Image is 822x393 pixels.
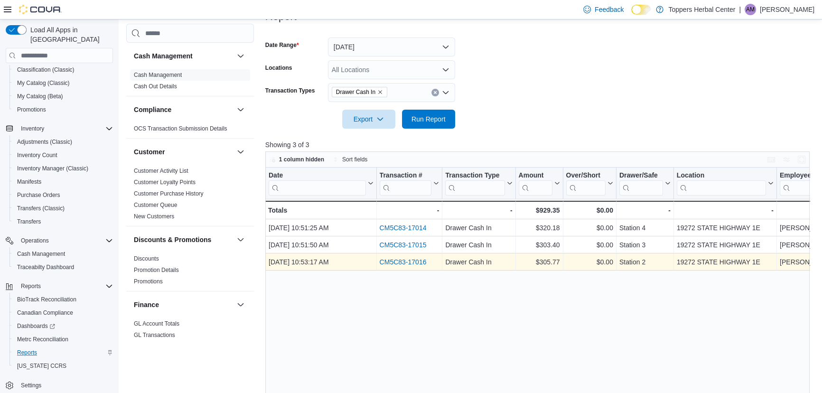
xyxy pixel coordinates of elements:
[445,223,512,234] div: Drawer Cash In
[126,69,254,96] div: Cash Management
[445,171,512,196] button: Transaction Type
[619,205,671,216] div: -
[13,307,77,318] a: Canadian Compliance
[377,89,383,95] button: Remove Drawer Cash In from selection in this group
[17,235,113,246] span: Operations
[9,188,117,202] button: Purchase Orders
[518,171,552,196] div: Amount
[13,104,113,115] span: Promotions
[17,205,65,212] span: Transfers (Classic)
[13,64,113,75] span: Classification (Classic)
[126,165,254,226] div: Customer
[126,123,254,138] div: Compliance
[566,240,613,251] div: $0.00
[2,122,117,135] button: Inventory
[134,320,179,327] a: GL Account Totals
[13,91,113,102] span: My Catalog (Beta)
[336,87,375,97] span: Drawer Cash In
[13,77,74,89] a: My Catalog (Classic)
[13,216,113,227] span: Transfers
[518,257,560,268] div: $305.77
[269,223,374,234] div: [DATE] 10:51:25 AM
[134,331,175,339] span: GL Transactions
[134,300,159,309] h3: Finance
[13,203,113,214] span: Transfers (Classic)
[134,125,227,132] a: OCS Transaction Submission Details
[379,171,439,196] button: Transaction #
[134,255,159,262] a: Discounts
[17,191,60,199] span: Purchase Orders
[9,359,117,373] button: [US_STATE] CCRS
[134,83,177,90] a: Cash Out Details
[21,382,41,389] span: Settings
[269,171,366,196] div: Date
[619,257,671,268] div: Station 2
[13,294,113,305] span: BioTrack Reconciliation
[19,5,62,14] img: Cova
[13,64,78,75] a: Classification (Classic)
[518,171,552,180] div: Amount
[17,281,113,292] span: Reports
[13,262,78,273] a: Traceabilty Dashboard
[13,347,41,358] a: Reports
[17,250,65,258] span: Cash Management
[379,259,426,266] a: CM5C83-17016
[9,175,117,188] button: Manifests
[518,205,560,216] div: $929.35
[126,318,254,345] div: Finance
[445,171,504,196] div: Transaction Type
[134,179,196,186] a: Customer Loyalty Points
[13,150,113,161] span: Inventory Count
[9,76,117,90] button: My Catalog (Classic)
[17,66,75,74] span: Classification (Classic)
[13,176,113,187] span: Manifests
[134,51,233,61] button: Cash Management
[677,171,766,180] div: Location
[13,163,113,174] span: Inventory Manager (Classic)
[745,4,756,15] div: Audrey Murphy
[13,136,76,148] a: Adjustments (Classic)
[9,63,117,76] button: Classification (Classic)
[619,171,663,180] div: Drawer/Safe
[677,257,774,268] div: 19272 STATE HIGHWAY 1E
[677,240,774,251] div: 19272 STATE HIGHWAY 1E
[518,171,560,196] button: Amount
[134,278,163,285] a: Promotions
[13,360,113,372] span: Washington CCRS
[17,263,74,271] span: Traceabilty Dashboard
[9,333,117,346] button: Metrc Reconciliation
[21,282,41,290] span: Reports
[445,257,512,268] div: Drawer Cash In
[235,104,246,115] button: Compliance
[13,163,92,174] a: Inventory Manager (Classic)
[27,25,113,44] span: Load All Apps in [GEOGRAPHIC_DATA]
[9,306,117,319] button: Canadian Compliance
[619,240,671,251] div: Station 3
[134,213,174,220] a: New Customers
[134,190,204,197] a: Customer Purchase History
[235,146,246,158] button: Customer
[677,171,774,196] button: Location
[9,293,117,306] button: BioTrack Reconciliation
[269,240,374,251] div: [DATE] 10:51:50 AM
[279,156,324,163] span: 1 column hidden
[445,240,512,251] div: Drawer Cash In
[379,242,426,249] a: CM5C83-17015
[17,178,41,186] span: Manifests
[265,87,315,94] label: Transaction Types
[13,176,45,187] a: Manifests
[17,235,53,246] button: Operations
[134,147,165,157] h3: Customer
[2,234,117,247] button: Operations
[328,37,455,56] button: [DATE]
[13,248,69,260] a: Cash Management
[677,223,774,234] div: 19272 STATE HIGHWAY 1E
[13,104,50,115] a: Promotions
[445,205,512,216] div: -
[235,234,246,245] button: Discounts & Promotions
[17,165,88,172] span: Inventory Manager (Classic)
